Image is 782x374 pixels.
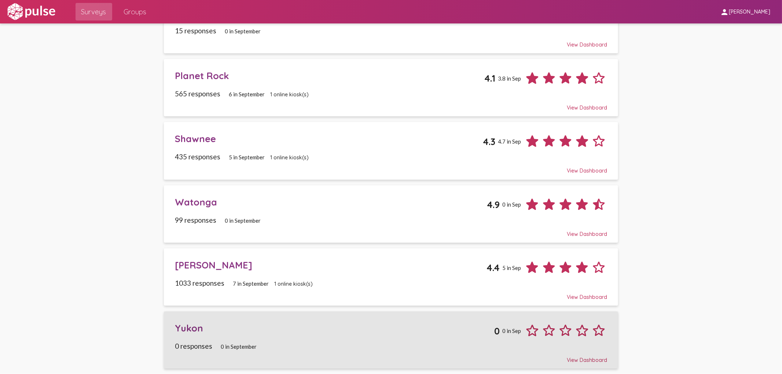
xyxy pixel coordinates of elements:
[124,5,147,18] span: Groups
[76,3,112,21] a: Surveys
[175,259,487,271] div: [PERSON_NAME]
[175,70,484,81] div: Planet Rock
[484,73,495,84] span: 4.1
[714,5,776,18] button: [PERSON_NAME]
[503,264,521,271] span: 5 in Sep
[175,161,607,174] div: View Dashboard
[487,199,500,210] span: 4.9
[221,343,257,350] span: 0 in September
[175,216,216,224] span: 99 responses
[164,311,618,369] a: Yukon00 in Sep0 responses0 in SeptemberView Dashboard
[164,122,618,179] a: Shawnee4.34.7 in Sep435 responses5 in September1 online kiosk(s)View Dashboard
[175,89,220,98] span: 565 responses
[175,35,607,48] div: View Dashboard
[225,217,261,224] span: 0 in September
[229,154,265,160] span: 5 in September
[225,28,261,34] span: 0 in September
[175,279,224,287] span: 1033 responses
[164,59,618,116] a: Planet Rock4.13.8 in Sep565 responses6 in September1 online kiosk(s)View Dashboard
[6,3,56,21] img: white-logo.svg
[498,75,521,82] span: 3.8 in Sep
[233,280,269,287] span: 7 in September
[175,287,607,300] div: View Dashboard
[175,342,212,350] span: 0 responses
[81,5,106,18] span: Surveys
[503,201,521,208] span: 0 in Sep
[175,26,216,35] span: 15 responses
[175,152,220,161] span: 435 responses
[270,91,309,98] span: 1 online kiosk(s)
[483,136,495,147] span: 4.3
[229,91,265,97] span: 6 in September
[729,9,770,15] span: [PERSON_NAME]
[270,154,309,161] span: 1 online kiosk(s)
[487,262,500,273] span: 4.4
[498,138,521,145] span: 4.7 in Sep
[720,8,729,16] mat-icon: person
[503,327,521,334] span: 0 in Sep
[274,281,313,287] span: 1 online kiosk(s)
[164,248,618,306] a: [PERSON_NAME]4.45 in Sep1033 responses7 in September1 online kiosk(s)View Dashboard
[494,325,500,337] span: 0
[175,350,607,363] div: View Dashboard
[175,322,494,334] div: Yukon
[175,224,607,237] div: View Dashboard
[164,185,618,243] a: Watonga4.90 in Sep99 responses0 in SeptemberView Dashboard
[175,133,483,144] div: Shawnee
[118,3,153,21] a: Groups
[175,98,607,111] div: View Dashboard
[175,196,487,208] div: Watonga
